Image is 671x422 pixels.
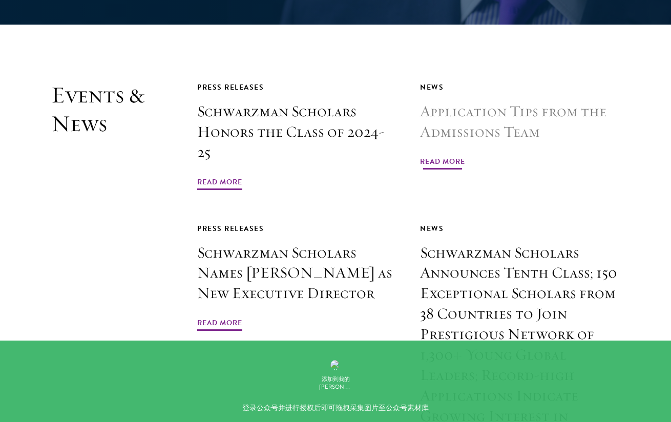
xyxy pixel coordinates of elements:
[197,176,242,192] span: Read More
[420,155,465,171] span: Read More
[197,222,397,333] a: Press Releases Schwarzman Scholars Names [PERSON_NAME] as New Executive Director Read More
[197,222,397,235] div: Press Releases
[420,222,620,235] div: News
[420,81,620,171] a: News Application Tips from the Admissions Team Read More
[420,101,620,142] h3: Application Tips from the Admissions Team
[197,316,242,332] span: Read More
[420,81,620,94] div: News
[197,243,397,304] h3: Schwarzman Scholars Names [PERSON_NAME] as New Executive Director
[197,81,397,94] div: Press Releases
[197,81,397,192] a: Press Releases Schwarzman Scholars Honors the Class of 2024-25 Read More
[197,101,397,163] h3: Schwarzman Scholars Honors the Class of 2024-25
